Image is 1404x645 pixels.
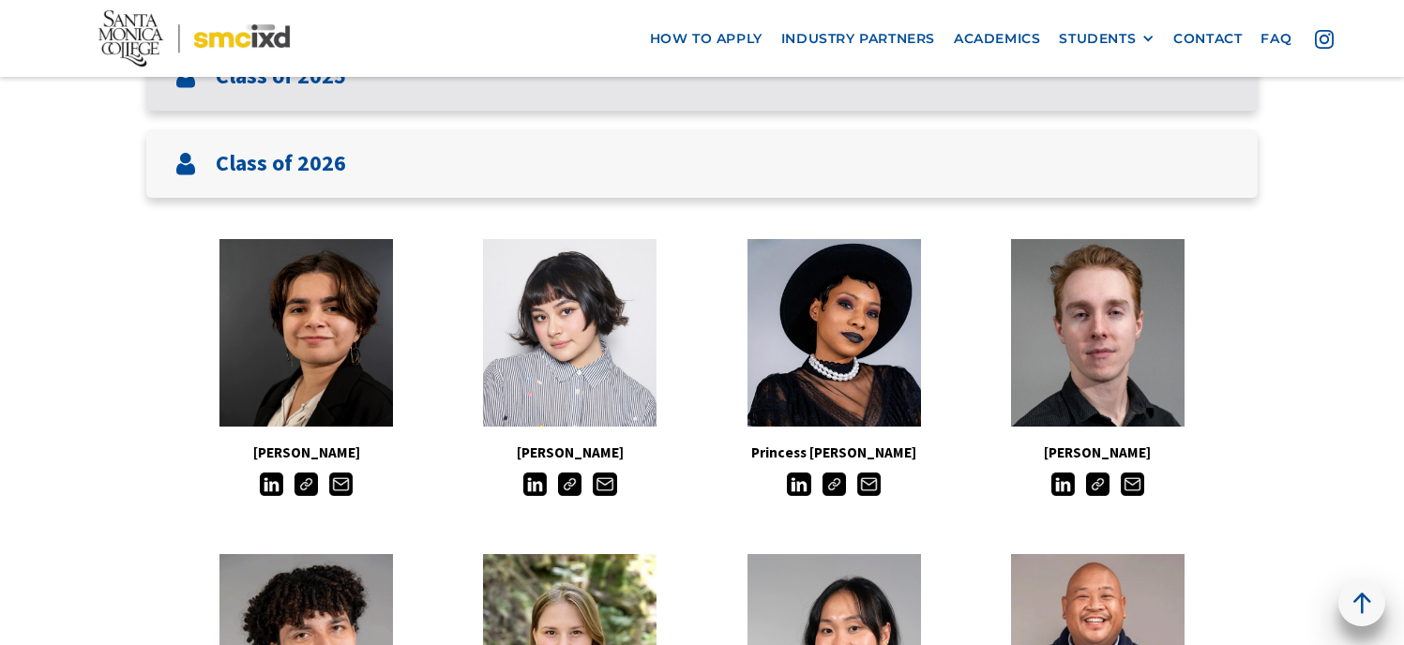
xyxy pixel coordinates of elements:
img: LinkedIn icon [260,472,283,496]
a: Academics [944,22,1049,56]
img: Link icon [823,472,846,496]
a: faq [1251,22,1301,56]
h5: [PERSON_NAME] [438,441,702,465]
img: Email icon [1121,472,1144,496]
img: Santa Monica College - SMC IxD logo [98,10,290,67]
img: icon - instagram [1315,30,1334,49]
h3: Class of 2026 [216,150,346,177]
img: Link icon [294,472,318,496]
img: Email icon [593,472,616,496]
a: contact [1164,22,1251,56]
img: Email icon [329,472,353,496]
img: LinkedIn icon [787,472,810,496]
img: LinkedIn icon [523,472,547,496]
a: industry partners [772,22,944,56]
div: STUDENTS [1059,31,1155,47]
h5: [PERSON_NAME] [966,441,1230,465]
div: STUDENTS [1059,31,1136,47]
img: Link icon [558,472,581,496]
a: back to top [1338,579,1385,626]
h5: Princess [PERSON_NAME] [702,441,966,465]
img: Email icon [857,472,881,496]
img: LinkedIn icon [1051,472,1075,496]
h5: [PERSON_NAME] [174,441,438,465]
a: how to apply [641,22,772,56]
img: User icon [174,153,197,175]
img: Link icon [1086,472,1110,496]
